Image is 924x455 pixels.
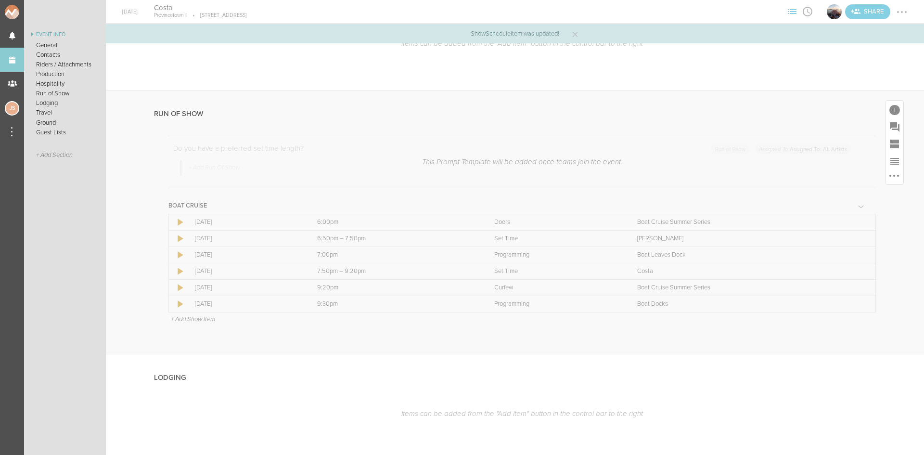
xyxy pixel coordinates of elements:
img: Boat Cruise Summer Series [827,4,842,19]
p: 6:00pm [317,219,473,226]
span: View Itinerary [800,8,815,14]
a: Run of Show [24,89,106,98]
p: [PERSON_NAME] [637,235,856,243]
div: Reorder Items in this Section [886,153,903,170]
div: More Options [886,170,903,184]
p: [DATE] [195,218,296,226]
p: [STREET_ADDRESS] [187,12,247,19]
h4: Lodging [154,374,186,382]
p: [DATE] [195,234,296,242]
p: [DATE] [195,251,296,259]
div: Add Prompt [886,118,903,135]
img: NOMAD [5,5,59,19]
a: Ground [24,118,106,128]
a: General [24,40,106,50]
p: Boat Cruise Summer Series [637,284,856,292]
p: [DATE] [195,284,296,291]
h4: Run of Show [154,110,203,118]
h4: Costa [154,3,247,13]
p: Provincetown II [154,12,187,19]
a: Production [24,69,106,79]
p: [DATE] [195,267,296,275]
p: Set Time [494,235,616,243]
p: Curfew [494,284,616,292]
div: Add Section [886,135,903,153]
p: Boat Cruise Summer Series [637,219,856,226]
p: Items can be added from the "Add Item" button in the control bar to the right [168,409,876,418]
div: Jessica Smith [5,101,19,116]
span: View Sections [784,8,800,14]
p: 6:50pm – 7:50pm [317,235,473,243]
p: ShowScheduleItem was updated! [471,31,559,37]
div: Share [845,4,890,19]
a: Contacts [24,50,106,60]
h5: BOAT CRUISE [168,203,207,209]
a: Invite teams to the Event [845,4,890,19]
p: 9:20pm [317,284,473,292]
p: [DATE] [195,300,296,308]
div: Add Item [886,101,903,118]
a: Event Info [24,29,106,40]
p: Doors [494,219,616,226]
p: 7:00pm [317,251,473,259]
div: Boat Cruise Summer Series [826,3,843,20]
span: + Add Section [36,152,73,159]
p: Programming [494,251,616,259]
a: Riders / Attachments [24,60,106,69]
p: Boat Leaves Dock [637,251,856,259]
p: Set Time [494,268,616,275]
a: Hospitality [24,79,106,89]
p: 7:50pm – 9:20pm [317,268,473,275]
p: 9:30pm [317,300,473,308]
p: + Add Show Item [171,315,215,323]
p: Boat Docks [637,300,856,308]
a: Guest Lists [24,128,106,137]
p: Costa [637,268,856,275]
p: Items can be added from the "Add Item" button in the control bar to the right [168,39,876,48]
a: Travel [24,108,106,117]
p: Programming [494,300,616,308]
a: Lodging [24,98,106,108]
